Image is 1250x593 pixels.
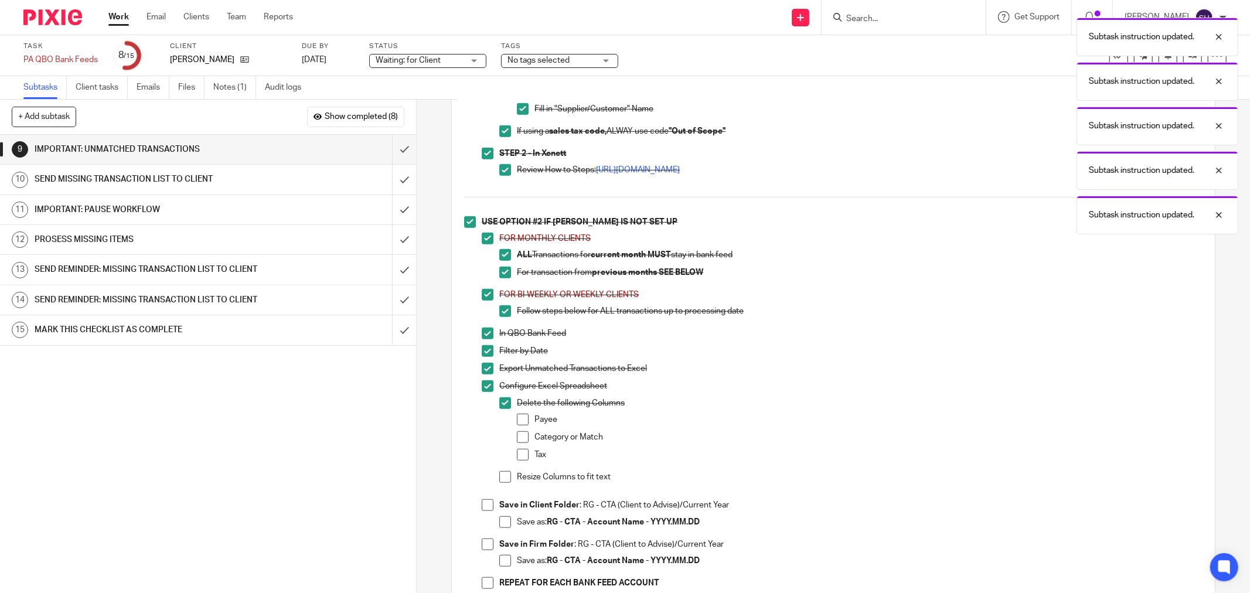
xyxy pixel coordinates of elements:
[213,76,256,99] a: Notes (1)
[547,518,700,526] strong: RG - CTA - Account Name - YYYY.MM.DD
[12,202,28,218] div: 11
[265,76,310,99] a: Audit logs
[178,76,205,99] a: Files
[517,251,532,259] strong: ALL
[307,107,404,127] button: Show completed (8)
[592,268,703,277] strong: previous months SEE BELOW
[534,414,1203,425] p: Payee
[12,172,28,188] div: 10
[264,11,293,23] a: Reports
[12,231,28,248] div: 12
[302,56,326,64] span: [DATE]
[1089,31,1194,43] p: Subtask instruction updated.
[499,291,639,299] span: FOR BI-WEEKLY OR WEEKLY CLIENTS
[534,449,1203,461] p: Tax
[1195,8,1214,27] img: svg%3E
[517,267,1203,278] p: For transaction from
[501,42,618,51] label: Tags
[499,149,566,158] strong: STEP 2 - In Xenett
[1089,165,1194,176] p: Subtask instruction updated.
[23,76,67,99] a: Subtasks
[1089,120,1194,132] p: Subtask instruction updated.
[23,9,82,25] img: Pixie
[147,11,166,23] a: Email
[517,516,1203,528] p: Save as:
[517,305,1203,317] p: Follow steps below for ALL transactions up to processing date
[517,164,1203,176] p: Review How to Steps:
[76,76,128,99] a: Client tasks
[547,557,700,565] strong: RG - CTA - Account Name - YYYY.MM.DD
[35,291,265,309] h1: SEND REMINDER: MISSING TRANSACTION LIST TO CLIENT
[119,49,135,62] div: 8
[170,42,287,51] label: Client
[499,363,1203,374] p: Export Unmatched Transactions to Excel
[183,11,209,23] a: Clients
[508,56,570,64] span: No tags selected
[12,262,28,278] div: 13
[170,54,234,66] p: [PERSON_NAME]
[499,499,1203,511] p: : RG - CTA (Client to Advise)/Current Year
[648,251,671,259] strong: MUST
[35,231,265,248] h1: PROSESS MISSING ITEMS
[517,397,1203,409] p: Delete the following Columns
[499,501,580,509] strong: Save in Client Folder
[499,540,574,548] strong: Save in Firm Folder
[591,251,646,259] strong: current month
[517,125,1203,137] p: If using a ALWAY use code
[499,539,1203,550] p: : RG - CTA (Client to Advise)/Current Year
[12,141,28,158] div: 9
[499,345,1203,357] p: Filter by Date
[108,11,129,23] a: Work
[137,76,169,99] a: Emails
[517,471,1203,483] p: Resize Columns to fit text
[124,53,135,59] small: /15
[517,249,1203,261] p: Transactions for stay in bank feed
[482,218,677,226] strong: USE OPTION #2 IF [PERSON_NAME] IS NOT SET UP
[499,579,659,587] strong: REPEAT FOR EACH BANK FEED ACCOUNT
[23,54,98,66] div: PA QBO Bank Feeds
[227,11,246,23] a: Team
[35,141,265,158] h1: IMPORTANT: UNMATCHED TRANSACTIONS
[12,107,76,127] button: + Add subtask
[12,292,28,308] div: 14
[1089,209,1194,221] p: Subtask instruction updated.
[534,431,1203,443] p: Category or Match
[35,201,265,219] h1: IMPORTANT: PAUSE WORKFLOW
[499,234,591,243] span: FOR MONTHLY CLIENTS
[369,42,486,51] label: Status
[325,113,398,122] span: Show completed (8)
[35,261,265,278] h1: SEND REMINDER: MISSING TRANSACTION LIST TO CLIENT
[23,42,98,51] label: Task
[517,555,1203,567] p: Save as:
[499,380,1203,392] p: Configure Excel Spreadsheet
[499,328,1203,339] p: In QBO Bank Feed
[35,321,265,339] h1: MARK THIS CHECKLIST AS COMPLETE
[549,127,607,135] strong: sales tax code,
[376,56,441,64] span: Waiting: for Client
[596,166,680,174] a: [URL][DOMAIN_NAME]
[302,42,355,51] label: Due by
[35,171,265,188] h1: SEND MISSING TRANSACTION LIST TO CLIENT
[534,103,1203,115] p: Fill in "Supplier/Customer" Name
[1089,76,1194,87] p: Subtask instruction updated.
[12,322,28,338] div: 15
